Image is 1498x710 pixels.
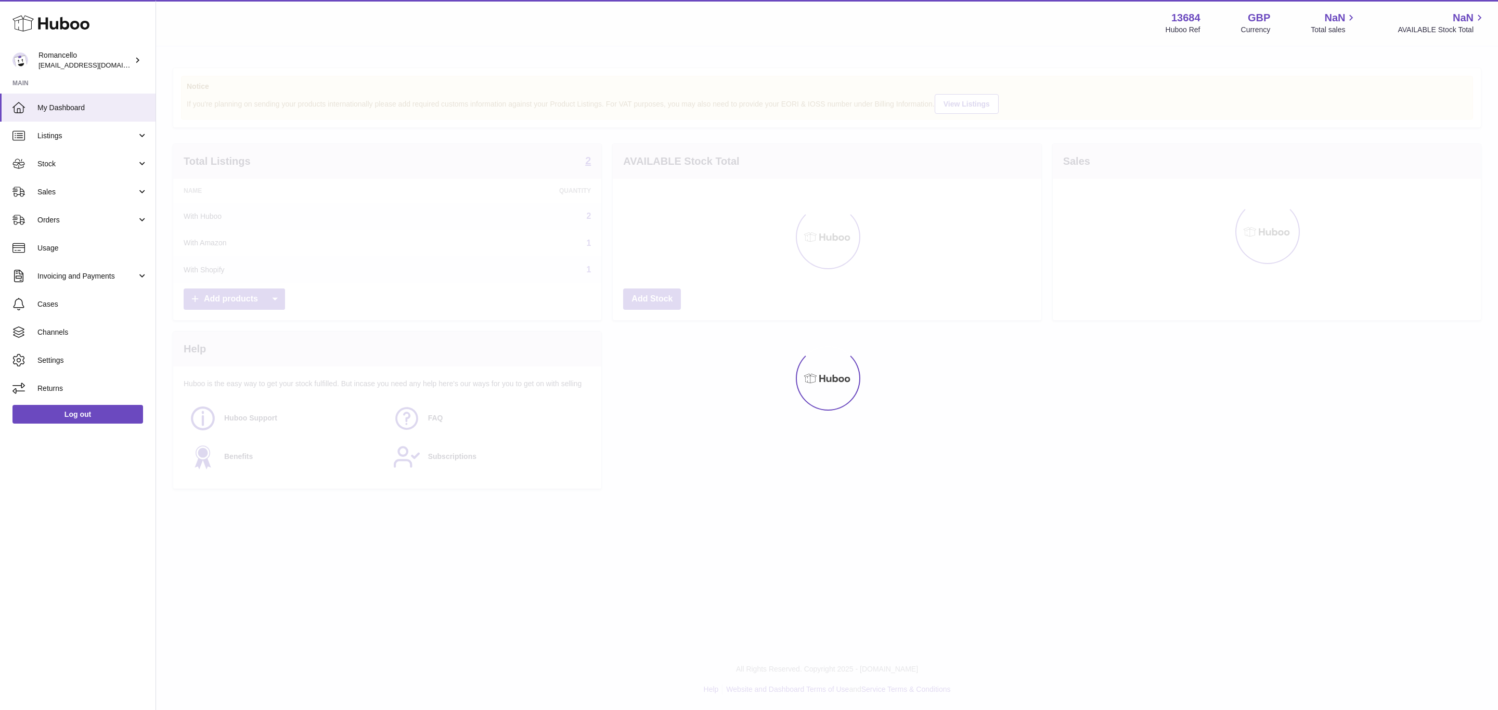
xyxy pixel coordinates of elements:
span: Total sales [1311,25,1357,35]
span: Orders [37,215,137,225]
span: [EMAIL_ADDRESS][DOMAIN_NAME] [38,61,153,69]
img: internalAdmin-13684@internal.huboo.com [12,52,28,68]
span: Sales [37,187,137,197]
strong: GBP [1248,11,1270,25]
span: NaN [1324,11,1345,25]
strong: 13684 [1171,11,1200,25]
span: My Dashboard [37,103,148,113]
span: Listings [37,131,137,141]
a: NaN AVAILABLE Stock Total [1398,11,1486,35]
div: Huboo Ref [1166,25,1200,35]
span: Channels [37,327,148,337]
span: Cases [37,299,148,309]
span: Stock [37,159,137,169]
a: NaN Total sales [1311,11,1357,35]
div: Romancello [38,50,132,70]
span: AVAILABLE Stock Total [1398,25,1486,35]
div: Currency [1241,25,1271,35]
span: NaN [1453,11,1474,25]
span: Invoicing and Payments [37,271,137,281]
span: Usage [37,243,148,253]
span: Settings [37,356,148,365]
span: Returns [37,384,148,393]
a: Log out [12,405,143,424]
